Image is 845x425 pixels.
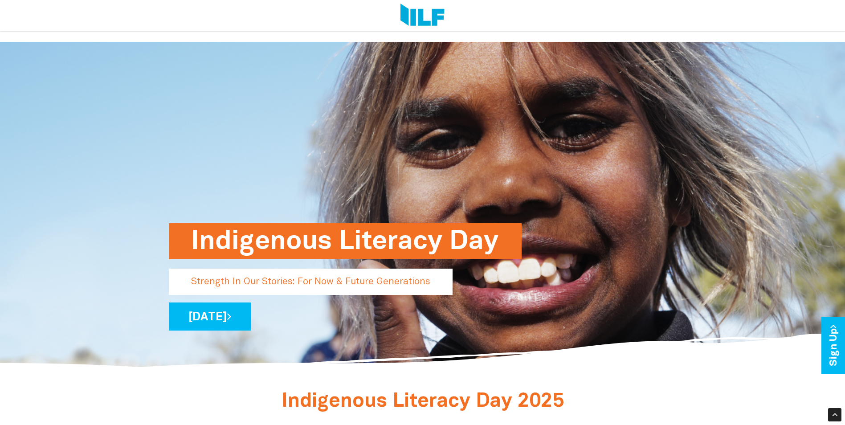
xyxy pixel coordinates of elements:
a: [DATE] [169,302,251,331]
p: Strength In Our Stories: For Now & Future Generations [169,269,453,295]
h1: Indigenous Literacy Day [191,223,499,259]
img: Logo [400,4,445,28]
div: Scroll Back to Top [828,408,841,421]
span: Indigenous Literacy Day 2025 [282,392,564,411]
